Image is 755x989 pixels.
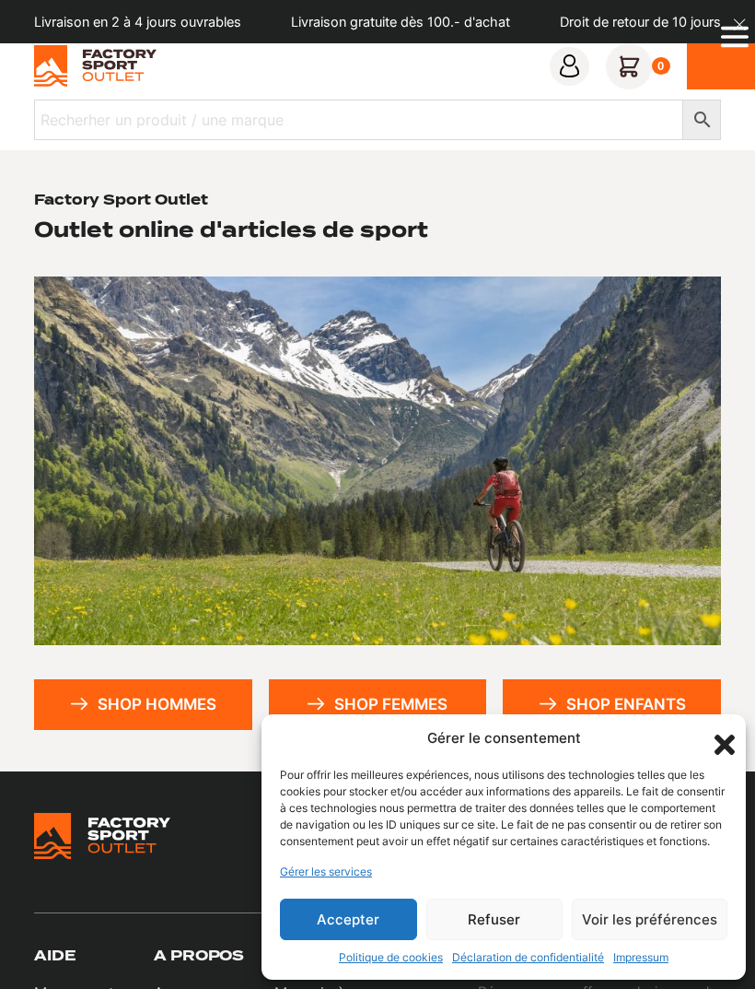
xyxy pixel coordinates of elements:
[724,9,755,41] button: dismiss
[34,45,157,87] img: Factory Sport Outlet
[34,100,683,140] input: Recherher un produit / une marque
[34,218,428,243] h2: Outlet online d'articles de sport
[452,949,604,966] a: Déclaration de confidentialité
[280,767,726,850] div: Pour offrir les meilleures expériences, nous utilisons des technologies telles que les cookies po...
[280,864,372,880] a: Gérer les services
[709,729,727,748] div: Fermer la boîte de dialogue
[572,899,727,940] button: Voir les préférences
[503,679,721,730] a: Shop enfants
[34,813,169,859] img: Bricks Woocommerce Starter
[721,18,749,62] div: Open Menu
[280,899,417,940] button: Accepter
[427,728,581,749] div: Gérer le consentement
[34,192,208,209] h1: Factory Sport Outlet
[34,948,75,965] h3: Aide
[269,679,487,730] a: Shop femmes
[154,948,244,965] h3: A propos
[613,949,668,966] a: Impressum
[291,12,510,32] p: Livraison gratuite dès 100.- d'achat
[34,679,252,730] a: Shop hommes
[426,899,563,940] button: Refuser
[560,12,721,32] p: Droit de retour de 10 jours
[339,949,443,966] a: Politique de cookies
[34,12,241,32] p: Livraison en 2 à 4 jours ouvrables
[652,57,671,76] div: 0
